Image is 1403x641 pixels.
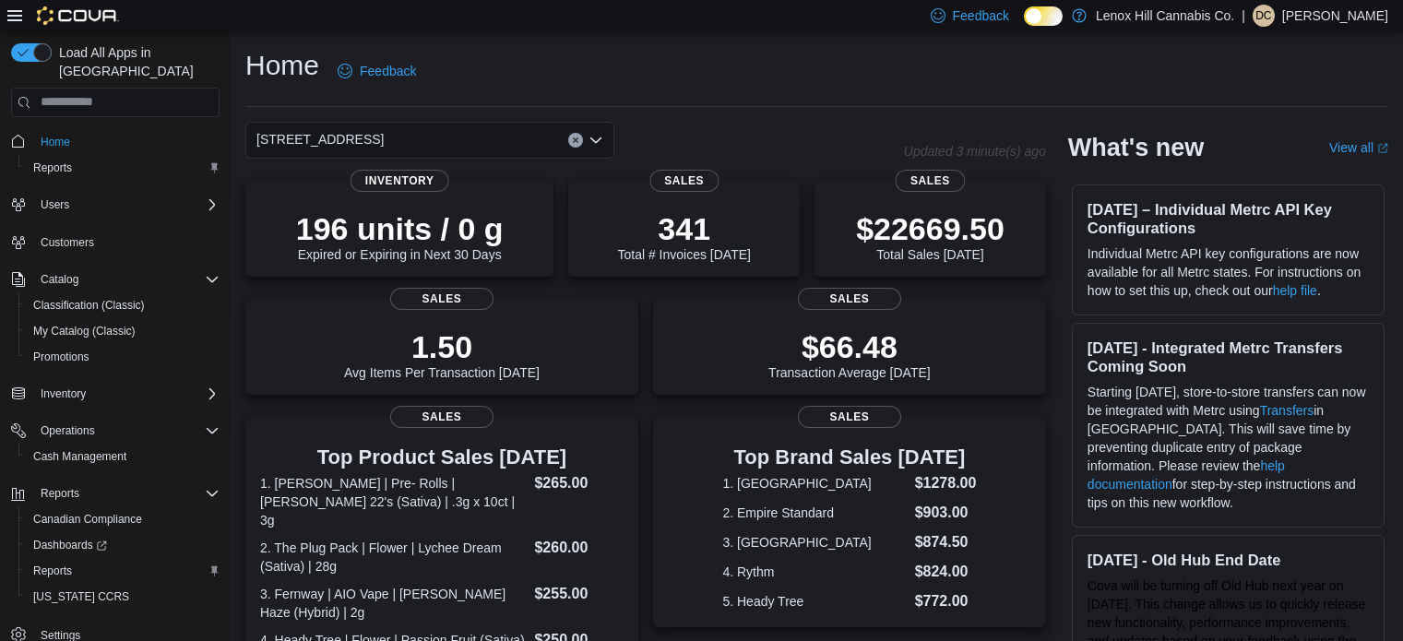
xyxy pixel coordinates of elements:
[41,386,86,401] span: Inventory
[18,318,227,344] button: My Catalog (Classic)
[296,210,504,262] div: Expired or Expiring in Next 30 Days
[1260,403,1314,418] a: Transfers
[360,62,416,80] span: Feedback
[41,272,78,287] span: Catalog
[33,131,77,153] a: Home
[26,534,114,556] a: Dashboards
[534,537,623,559] dd: $260.00
[26,560,220,582] span: Reports
[41,235,94,250] span: Customers
[33,564,72,578] span: Reports
[260,446,624,469] h3: Top Product Sales [DATE]
[649,170,719,192] span: Sales
[390,288,493,310] span: Sales
[722,563,907,581] dt: 4. Rythm
[722,592,907,611] dt: 5. Heady Tree
[1096,5,1234,27] p: Lenox Hill Cannabis Co.
[260,539,527,576] dt: 2. The Plug Pack | Flower | Lychee Dream (Sativa) | 28g
[18,532,227,558] a: Dashboards
[26,294,220,316] span: Classification (Classic)
[953,6,1009,25] span: Feedback
[26,508,149,530] a: Canadian Compliance
[26,157,220,179] span: Reports
[245,47,319,84] h1: Home
[18,155,227,181] button: Reports
[534,583,623,605] dd: $255.00
[4,128,227,155] button: Home
[33,420,102,442] button: Operations
[260,474,527,529] dt: 1. [PERSON_NAME] | Pre- Rolls | [PERSON_NAME] 22's (Sativa) | .3g x 10ct | 3g
[1273,283,1317,298] a: help file
[33,482,87,504] button: Reports
[18,444,227,469] button: Cash Management
[856,210,1005,247] p: $22669.50
[33,130,220,153] span: Home
[568,133,583,148] button: Clear input
[33,482,220,504] span: Reports
[52,43,220,80] span: Load All Apps in [GEOGRAPHIC_DATA]
[33,538,107,552] span: Dashboards
[26,534,220,556] span: Dashboards
[41,135,70,149] span: Home
[722,533,907,552] dt: 3. [GEOGRAPHIC_DATA]
[26,445,134,468] a: Cash Management
[1255,5,1271,27] span: DC
[256,128,384,150] span: [STREET_ADDRESS]
[768,328,931,365] p: $66.48
[4,418,227,444] button: Operations
[617,210,750,262] div: Total # Invoices [DATE]
[26,320,143,342] a: My Catalog (Classic)
[1377,143,1388,154] svg: External link
[1088,383,1369,512] p: Starting [DATE], store-to-store transfers can now be integrated with Metrc using in [GEOGRAPHIC_D...
[4,229,227,255] button: Customers
[915,590,977,612] dd: $772.00
[33,350,89,364] span: Promotions
[722,446,976,469] h3: Top Brand Sales [DATE]
[33,512,142,527] span: Canadian Compliance
[18,506,227,532] button: Canadian Compliance
[33,324,136,338] span: My Catalog (Classic)
[33,268,86,291] button: Catalog
[768,328,931,380] div: Transaction Average [DATE]
[1329,140,1388,155] a: View allExternal link
[260,585,527,622] dt: 3. Fernway | AIO Vape | [PERSON_NAME] Haze (Hybrid) | 2g
[26,346,220,368] span: Promotions
[330,53,423,89] a: Feedback
[1024,26,1025,27] span: Dark Mode
[390,406,493,428] span: Sales
[722,474,907,493] dt: 1. [GEOGRAPHIC_DATA]
[4,381,227,407] button: Inventory
[33,231,101,254] a: Customers
[33,420,220,442] span: Operations
[41,197,69,212] span: Users
[1088,338,1369,375] h3: [DATE] - Integrated Metrc Transfers Coming Soon
[798,288,901,310] span: Sales
[33,383,93,405] button: Inventory
[33,160,72,175] span: Reports
[33,383,220,405] span: Inventory
[26,157,79,179] a: Reports
[26,346,97,368] a: Promotions
[915,531,977,553] dd: $874.50
[33,194,220,216] span: Users
[26,586,137,608] a: [US_STATE] CCRS
[722,504,907,522] dt: 2. Empire Standard
[534,472,623,494] dd: $265.00
[37,6,119,25] img: Cova
[41,423,95,438] span: Operations
[26,445,220,468] span: Cash Management
[4,481,227,506] button: Reports
[1088,200,1369,237] h3: [DATE] – Individual Metrc API Key Configurations
[296,210,504,247] p: 196 units / 0 g
[1282,5,1388,27] p: [PERSON_NAME]
[915,561,977,583] dd: $824.00
[26,320,220,342] span: My Catalog (Classic)
[1088,458,1285,492] a: help documentation
[904,144,1046,159] p: Updated 3 minute(s) ago
[915,502,977,524] dd: $903.00
[4,267,227,292] button: Catalog
[18,584,227,610] button: [US_STATE] CCRS
[18,558,227,584] button: Reports
[1242,5,1245,27] p: |
[1024,6,1063,26] input: Dark Mode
